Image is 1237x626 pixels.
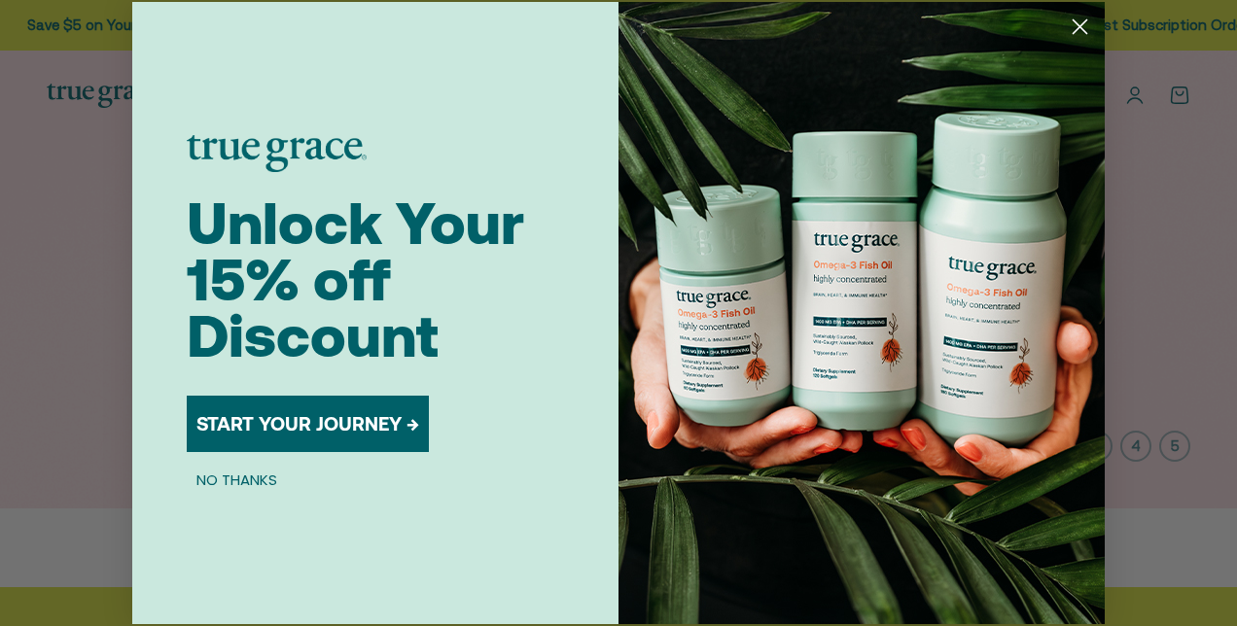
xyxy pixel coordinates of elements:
[187,190,524,369] span: Unlock Your 15% off Discount
[187,468,287,491] button: NO THANKS
[1063,10,1097,44] button: Close dialog
[187,396,429,452] button: START YOUR JOURNEY →
[618,2,1105,624] img: 098727d5-50f8-4f9b-9554-844bb8da1403.jpeg
[187,135,367,172] img: logo placeholder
